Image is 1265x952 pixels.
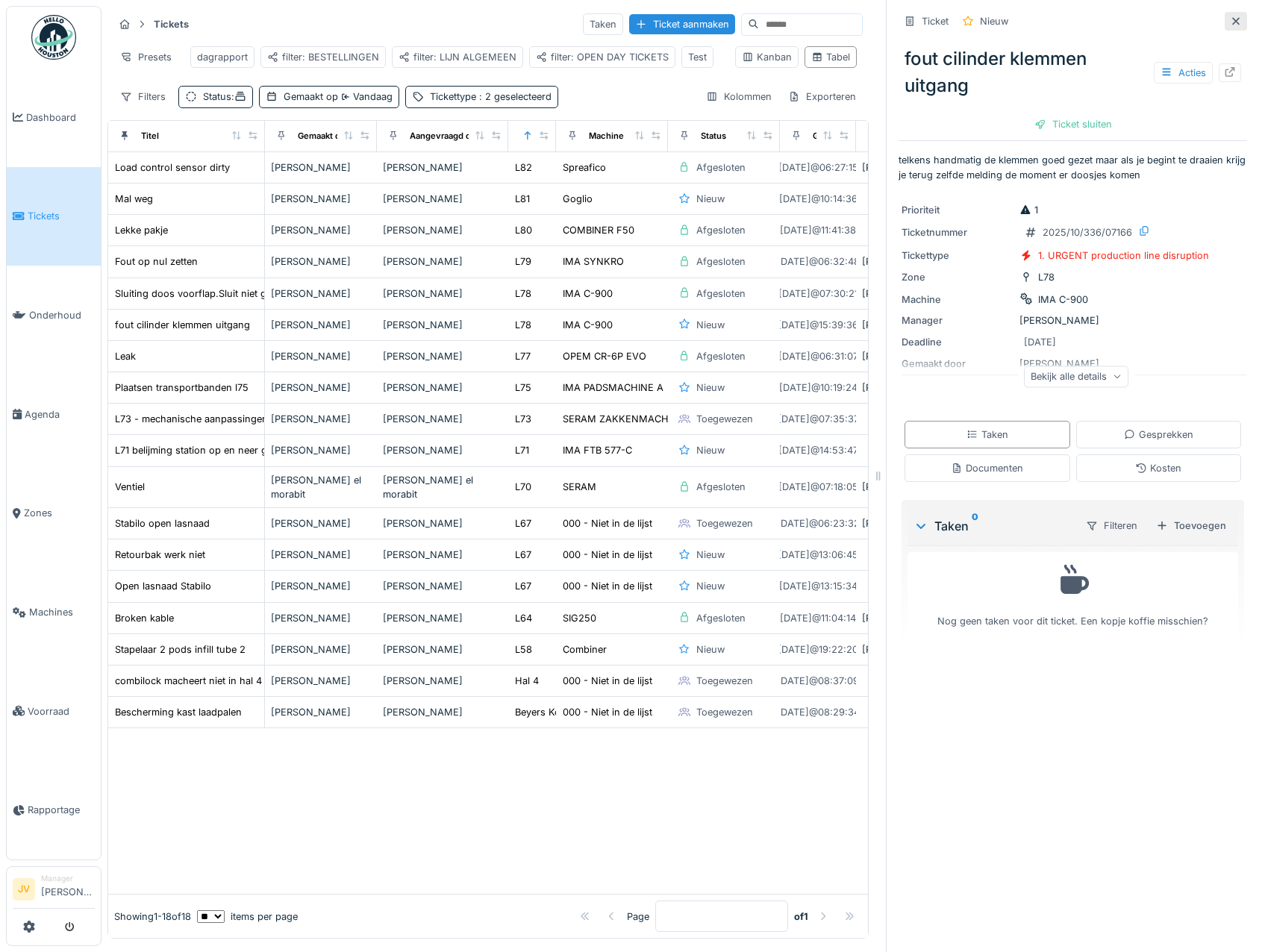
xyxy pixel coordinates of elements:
div: Toegewezen [696,412,753,426]
p: telkens handmatig de klemmen goed gezet maar als je begint te draaien krijg je terug zelfde meldi... [899,153,1247,181]
img: Badge_color-CXgf-gQk.svg [31,15,76,60]
div: [PERSON_NAME] [271,579,371,593]
div: [DATE] @ 19:22:20 [778,642,858,657]
div: [PERSON_NAME] [902,313,1244,328]
div: [PERSON_NAME] [383,192,502,206]
div: Exporteren [781,86,863,107]
div: L71 belijming station op en neer gaande beweging controleren [115,443,397,457]
div: [PERSON_NAME] [862,318,972,332]
div: [DATE] @ 13:15:34 [779,579,858,593]
div: Prioriteit [902,203,1013,217]
div: Stapelaar 2 pods infill tube 2 [115,642,246,657]
div: [PERSON_NAME] [383,254,502,269]
div: Tabel [811,50,850,64]
div: [PERSON_NAME] [383,412,502,426]
span: Zones [24,506,95,520]
div: Retourbak werk niet [115,548,205,562]
div: Load control sensor dirty [115,160,230,175]
div: Toegewezen [696,705,753,719]
div: [PERSON_NAME] [271,318,371,332]
div: [PERSON_NAME] [271,443,371,457]
div: Tickettype [430,90,552,104]
div: Mal weg [115,192,153,206]
div: Kosten [1135,461,1181,475]
div: [DATE] [1024,335,1056,349]
div: [PERSON_NAME] [271,548,371,562]
div: [DATE] @ 08:29:34 [777,705,860,719]
div: [PERSON_NAME] [383,611,502,625]
div: [PERSON_NAME] [862,611,972,625]
div: 2025/10/336/07166 [1043,225,1132,239]
div: IMA SYNKRO [563,254,624,269]
a: Onderhoud [7,266,101,365]
div: SERAM [563,480,596,494]
div: filter: BESTELLINGEN [267,50,379,64]
div: Afgesloten [696,254,746,269]
div: Plaatsen transportbanden l75 [115,381,249,395]
div: 1. URGENT production line disruption [1038,248,1209,263]
div: L73 - mechanische aanpassingen na verplaatsen printer [115,412,370,426]
div: [PERSON_NAME] [383,381,502,395]
a: Agenda [7,365,101,464]
strong: Tickets [148,17,195,31]
div: OPEM CR-6P EVO [563,349,646,363]
div: [DATE] @ 11:04:14 [780,611,856,625]
div: Test [688,50,707,64]
div: L78 [1038,270,1055,284]
div: Nieuw [696,642,725,657]
div: Bescherming kast laadpalen [115,705,242,719]
li: JV [13,878,35,901]
div: IMA PADSMACHINE A [563,381,663,395]
div: [PERSON_NAME] [383,318,502,332]
div: [DATE] @ 07:18:05 [778,480,858,494]
div: Combiner [563,642,607,657]
div: [PERSON_NAME] el morabit [383,473,502,501]
div: Showing 1 - 18 of 18 [114,909,191,924]
div: [DATE] @ 08:37:09 [777,674,859,688]
div: L79 [515,254,531,269]
div: [PERSON_NAME] [862,516,972,530]
div: Nieuw [696,318,725,332]
div: [DATE] @ 11:41:38 [780,223,856,237]
div: Taken [966,428,1008,442]
div: Acties [1154,62,1213,84]
div: Leak [115,349,136,363]
div: [PERSON_NAME] [383,160,502,175]
div: Kanban [742,50,792,64]
a: JV Manager[PERSON_NAME] [13,873,95,909]
div: [PERSON_NAME] [271,160,371,175]
div: 000 - Niet in de lijst [563,516,652,530]
div: Sluiting doos voorflap.Sluit niet goed [115,286,284,301]
div: [PERSON_NAME] [271,412,371,426]
div: 1 [1019,203,1038,217]
div: Ventiel [115,480,145,494]
div: L64 [515,611,532,625]
div: [PERSON_NAME] [383,223,502,237]
div: Presets [113,46,178,68]
div: Zone [902,270,1013,284]
div: L80 [515,223,532,237]
div: Open lasnaad Stabilo [115,579,211,593]
div: Beyers Koffie [515,705,575,719]
div: [PERSON_NAME] [383,349,502,363]
div: [DATE] @ 14:53:47 [778,443,858,457]
div: [PERSON_NAME] [862,286,972,301]
div: [PERSON_NAME] [271,705,371,719]
div: [PERSON_NAME] [862,480,972,494]
div: Nieuw [696,381,725,395]
div: L81 [515,192,530,206]
div: Spreafico [563,160,606,175]
span: : [231,91,246,102]
div: Ticket aanmaken [629,14,735,34]
div: L73 [515,412,531,426]
span: Onderhoud [29,308,95,322]
a: Dashboard [7,68,101,167]
div: [PERSON_NAME] [862,160,972,175]
span: Vandaag [338,91,393,102]
div: [PERSON_NAME] [383,674,502,688]
div: L67 [515,548,531,562]
div: [PERSON_NAME] [271,642,371,657]
div: [PERSON_NAME] [271,516,371,530]
div: filter: LIJN ALGEMEEN [399,50,516,64]
span: Agenda [25,407,95,422]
